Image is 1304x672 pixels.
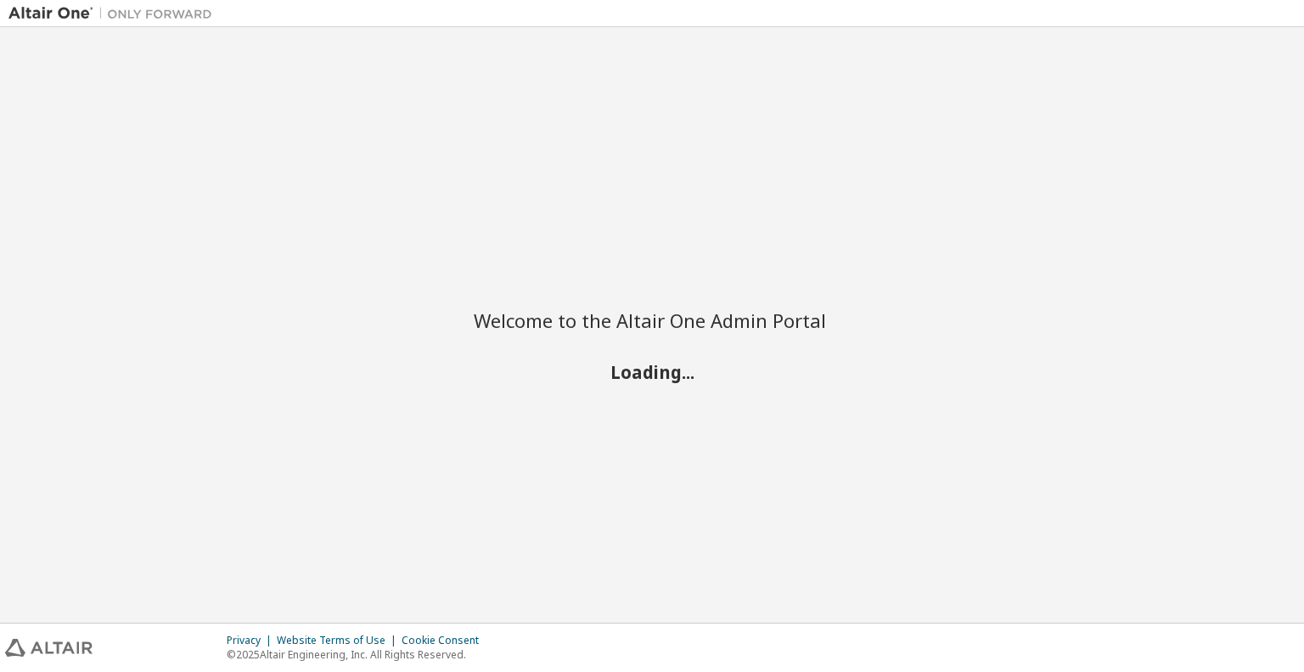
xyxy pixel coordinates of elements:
[227,634,277,647] div: Privacy
[474,360,830,382] h2: Loading...
[277,634,402,647] div: Website Terms of Use
[474,308,830,332] h2: Welcome to the Altair One Admin Portal
[5,639,93,657] img: altair_logo.svg
[227,647,489,662] p: © 2025 Altair Engineering, Inc. All Rights Reserved.
[402,634,489,647] div: Cookie Consent
[8,5,221,22] img: Altair One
